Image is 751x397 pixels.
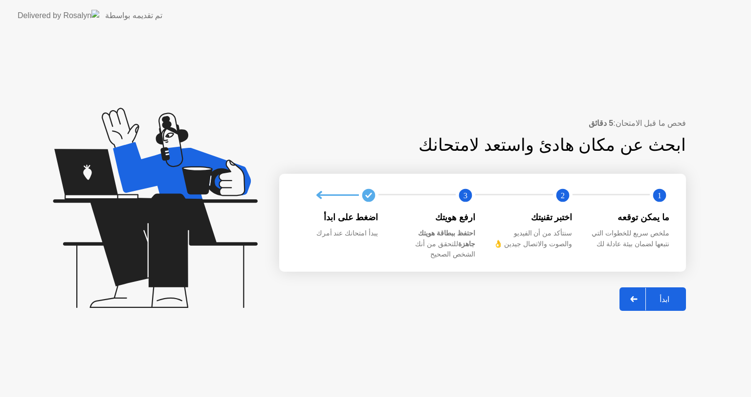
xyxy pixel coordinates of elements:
div: اختبر تقنيتك [491,211,573,224]
div: ملخص سريع للخطوات التي نتبعها لضمان بيئة عادلة لك [588,228,670,249]
text: 3 [464,190,467,200]
div: اضغط على ابدأ [297,211,378,224]
b: 5 دقائق [589,119,613,127]
text: 1 [658,190,662,200]
div: ما يمكن توقعه [588,211,670,224]
div: تم تقديمه بواسطة [105,10,162,22]
img: Delivered by Rosalyn [18,10,99,21]
div: ابدأ [646,295,683,304]
button: ابدأ [619,287,686,311]
div: ابحث عن مكان هادئ واستعد لامتحانك [342,132,686,158]
div: سنتأكد من أن الفيديو والصوت والاتصال جيدين 👌 [491,228,573,249]
div: يبدأ امتحانك عند أمرك [297,228,378,239]
div: فحص ما قبل الامتحان: [279,117,686,129]
b: احتفظ ببطاقة هويتك جاهزة [418,229,475,248]
text: 2 [560,190,564,200]
div: ارفع هويتك [394,211,476,224]
div: للتحقق من أنك الشخص الصحيح [394,228,476,260]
